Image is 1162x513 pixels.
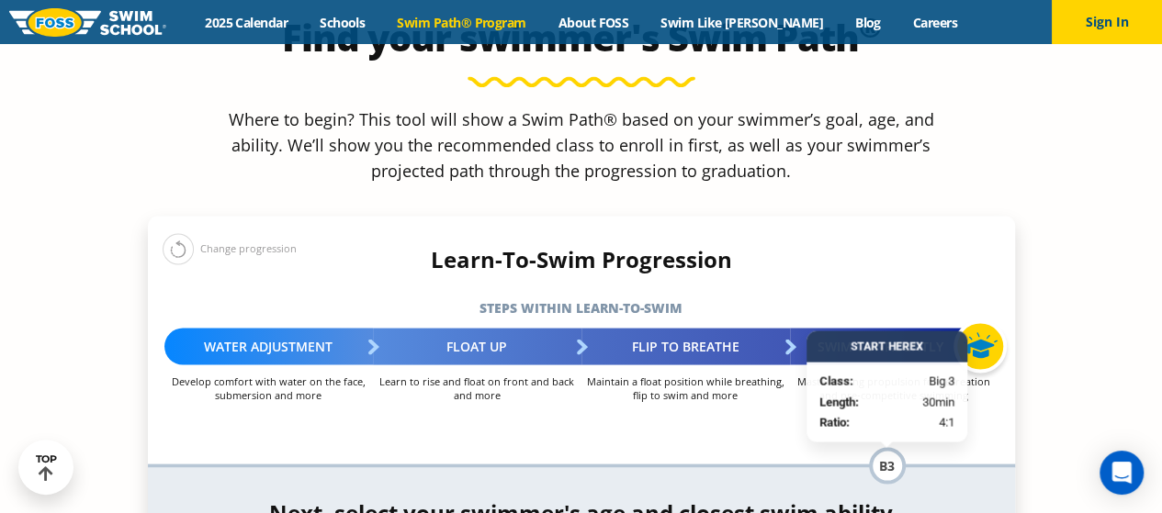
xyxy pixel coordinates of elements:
h5: Steps within Learn-to-Swim [148,295,1015,320]
a: About FOSS [542,14,645,31]
div: Change progression [163,232,297,264]
p: Learn to rise and float on front and back and more [373,374,581,401]
div: Float Up [373,328,581,364]
img: FOSS Swim School Logo [9,8,166,37]
span: 4:1 [939,414,954,432]
strong: Class: [819,374,853,388]
h2: Find your swimmer's Swim Path [148,16,1015,60]
a: Swim Like [PERSON_NAME] [645,14,840,31]
div: Swim Confidently [790,328,998,364]
div: Open Intercom Messenger [1100,451,1144,495]
p: Develop comfort with water on the face, submersion and more [164,374,373,401]
span: Big 3 [929,373,954,391]
span: 30min [922,393,954,411]
strong: Ratio: [819,416,850,429]
div: Water Adjustment [164,328,373,364]
div: Flip to Breathe [581,328,790,364]
span: X [916,340,923,353]
a: Blog [839,14,897,31]
h4: Learn-To-Swim Progression [148,246,1015,272]
strong: Length: [819,395,859,408]
a: Schools [304,14,381,31]
div: B3 [869,447,906,484]
p: Master strong propulsion for recreation and pre-competitive swimming [790,374,998,401]
div: Start Here [807,331,967,362]
p: Maintain a float position while breathing, flip to swim and more [581,374,790,401]
div: TOP [36,453,57,482]
a: 2025 Calendar [189,14,304,31]
p: Where to begin? This tool will show a Swim Path® based on your swimmer’s goal, age, and ability. ... [221,106,942,183]
a: Swim Path® Program [381,14,542,31]
a: Careers [897,14,973,31]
